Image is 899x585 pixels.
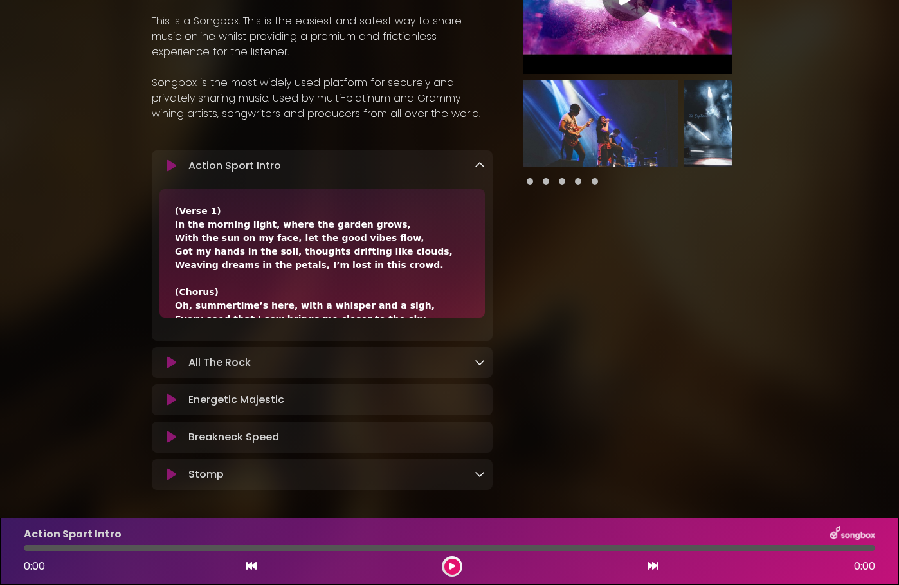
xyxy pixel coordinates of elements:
p: Action Sport Intro [24,526,122,542]
p: Breakneck Speed [188,429,279,445]
p: Energetic Majestic [188,392,284,408]
img: songbox-logo-white.png [830,526,875,543]
p: Action Sport Intro [188,158,281,174]
img: 5SBxY6KGTbm7tdT8d3UB [684,80,839,167]
img: VGKDuGESIqn1OmxWBYqA [523,80,678,167]
p: Songbox is the most widely used platform for securely and privately sharing music. Used by multi-... [152,75,493,122]
p: Stomp [188,467,224,482]
p: All The Rock [188,355,251,370]
p: This is a Songbox. This is the easiest and safest way to share music online whilst providing a pr... [152,14,493,60]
